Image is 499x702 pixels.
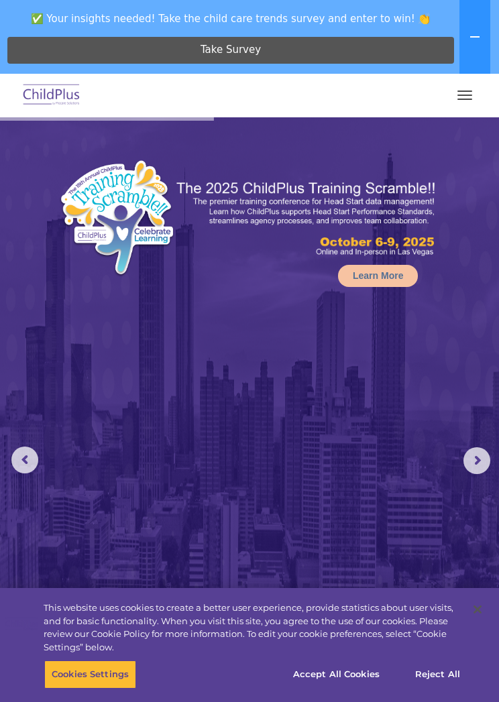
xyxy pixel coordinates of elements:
[215,133,272,143] span: Phone number
[7,37,454,64] a: Take Survey
[286,660,387,689] button: Accept All Cookies
[396,660,480,689] button: Reject All
[5,5,457,32] span: ✅ Your insights needed! Take the child care trends survey and enter to win! 👏
[338,265,418,287] a: Learn More
[215,78,256,88] span: Last name
[463,595,492,624] button: Close
[44,660,136,689] button: Cookies Settings
[20,80,83,111] img: ChildPlus by Procare Solutions
[201,38,261,62] span: Take Survey
[44,601,463,654] div: This website uses cookies to create a better user experience, provide statistics about user visit...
